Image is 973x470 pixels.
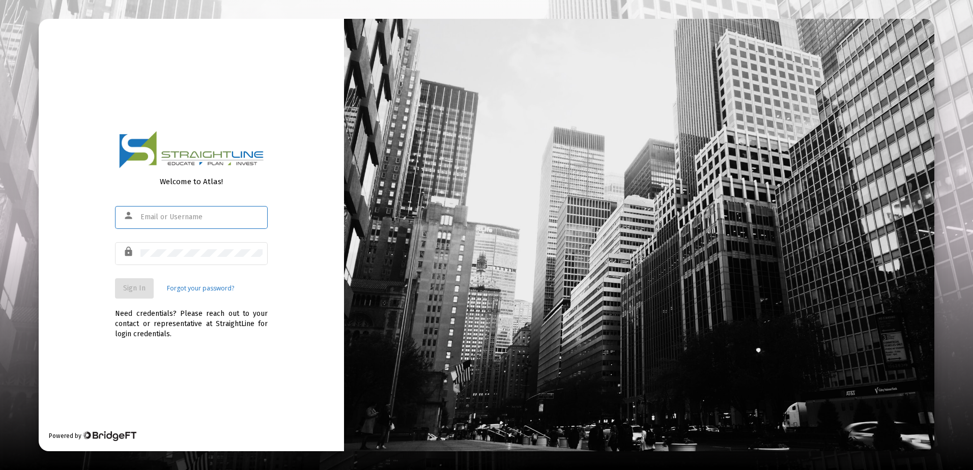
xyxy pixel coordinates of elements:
mat-icon: person [123,210,135,222]
span: Sign In [123,284,146,292]
a: Forgot your password? [167,283,234,293]
button: Sign In [115,278,154,299]
div: Welcome to Atlas! [115,177,268,187]
input: Email or Username [140,213,263,221]
img: Logo [119,131,264,169]
div: Need credentials? Please reach out to your contact or representative at StraightLine for login cr... [115,299,268,339]
img: Bridge Financial Technology Logo [82,431,136,441]
div: Powered by [49,431,136,441]
mat-icon: lock [123,246,135,258]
